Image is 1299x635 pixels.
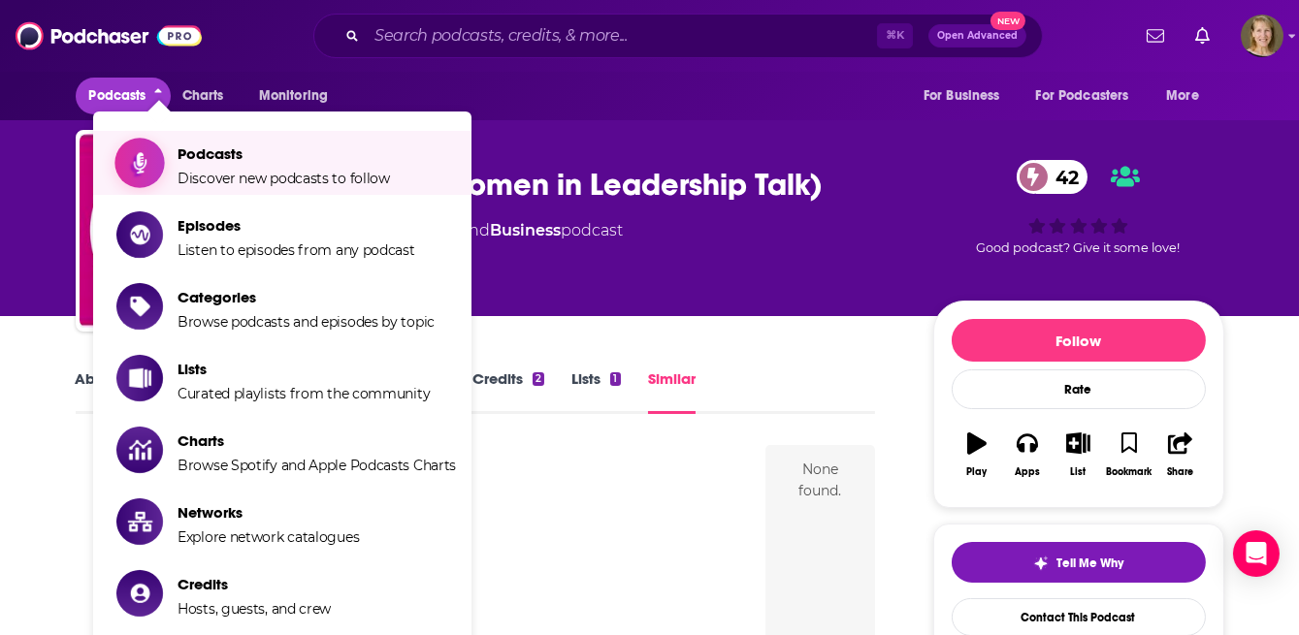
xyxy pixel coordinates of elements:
button: open menu [1023,78,1157,114]
a: Lists1 [571,369,620,414]
div: 42Good podcast? Give it some love! [933,147,1224,268]
img: Podchaser - Follow, Share and Rate Podcasts [16,17,202,54]
span: Listen to episodes from any podcast [178,241,415,259]
span: Charts [182,82,224,110]
span: Podcasts [178,144,390,163]
button: tell me why sparkleTell Me Why [952,542,1206,583]
span: For Business [924,82,1000,110]
span: Tell Me Why [1056,556,1123,571]
button: Follow [952,319,1206,362]
div: Rate [952,369,1206,409]
span: Browse podcasts and episodes by topic [178,313,435,331]
a: Show notifications dropdown [1139,19,1172,52]
div: Share [1167,466,1193,478]
span: Open Advanced [937,31,1018,41]
span: Lists [178,360,430,378]
button: Open AdvancedNew [928,24,1026,48]
input: Search podcasts, credits, & more... [367,20,877,51]
button: close menu [76,78,172,114]
span: ⌘ K [877,23,913,48]
img: tell me why sparkle [1033,556,1049,571]
span: Credits [178,575,331,593]
img: User Profile [1241,15,1283,57]
div: 1 [610,372,620,386]
span: Curated playlists from the community [178,385,430,402]
a: Show notifications dropdown [1187,19,1218,52]
div: Search podcasts, credits, & more... [313,14,1043,58]
a: 42 [1017,160,1088,194]
span: New [990,12,1025,30]
button: open menu [910,78,1024,114]
span: Episodes [178,216,415,235]
button: open menu [245,78,353,114]
span: Categories [178,288,435,306]
button: List [1053,420,1103,490]
button: Apps [1002,420,1053,490]
span: For Podcasters [1036,82,1129,110]
span: None found. [798,460,841,499]
button: Bookmark [1104,420,1154,490]
button: Play [952,420,1002,490]
span: Good podcast? Give it some love! [977,240,1181,255]
button: open menu [1153,78,1223,114]
span: Discover new podcasts to follow [178,170,390,187]
span: Hosts, guests, and crew [178,600,331,618]
div: Play [966,466,987,478]
a: About [76,369,119,414]
span: Browse Spotify and Apple Podcasts Charts [178,457,456,474]
span: 42 [1036,160,1088,194]
div: 2 [533,372,544,386]
span: Charts [178,431,456,450]
span: More [1166,82,1199,110]
span: Logged in as tvdockum [1241,15,1283,57]
button: Show profile menu [1241,15,1283,57]
img: WIL Talk (Women in Leadership Talk) [80,134,274,328]
div: List [1071,466,1087,478]
span: Podcasts [89,82,146,110]
div: Bookmark [1106,466,1152,478]
button: Share [1154,420,1205,490]
a: Similar [648,369,696,414]
span: Monitoring [259,82,328,110]
div: Open Intercom Messenger [1233,530,1280,577]
span: Networks [178,503,359,522]
div: Apps [1015,466,1040,478]
a: Charts [170,78,236,114]
span: Explore network catalogues [178,528,359,546]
